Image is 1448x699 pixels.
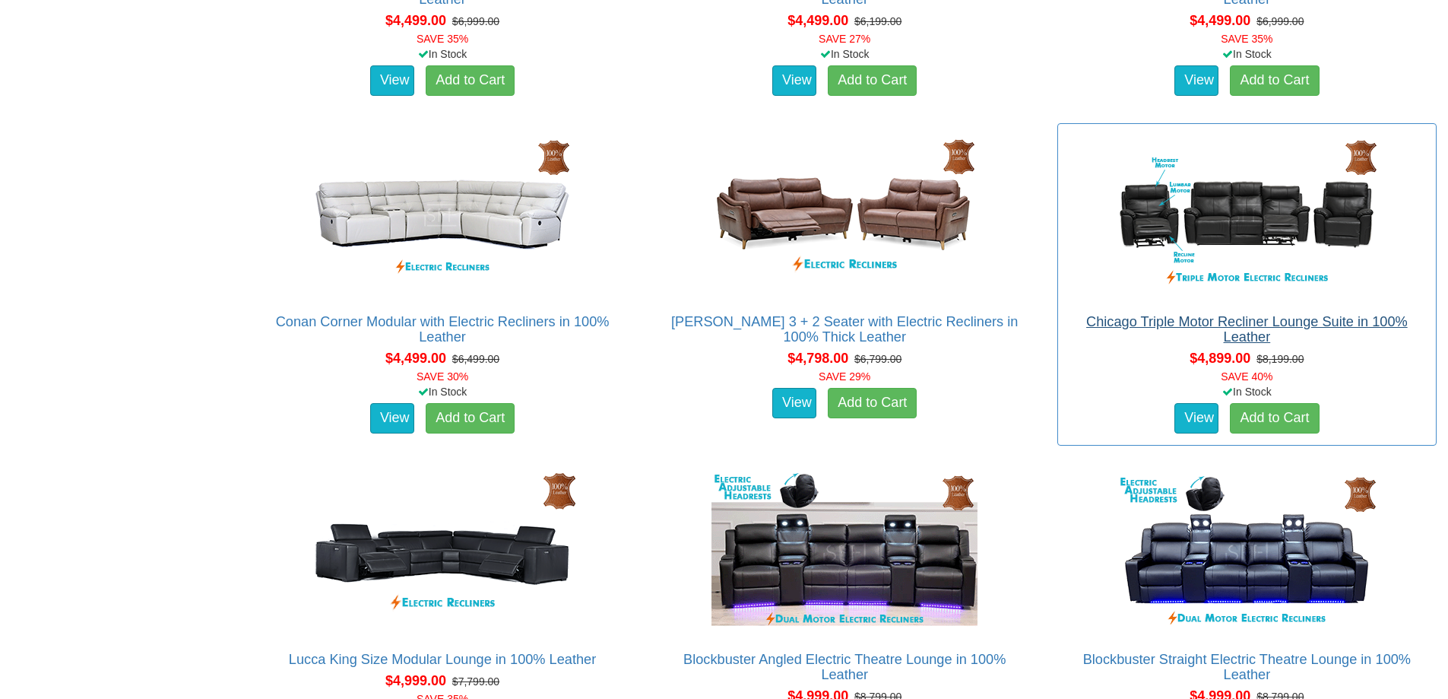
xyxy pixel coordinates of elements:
[772,65,816,96] a: View
[854,353,901,365] del: $6,799.00
[1174,403,1218,434] a: View
[1054,46,1440,62] div: In Stock
[370,65,414,96] a: View
[1110,132,1383,299] img: Chicago Triple Motor Recliner Lounge Suite in 100% Leather
[385,13,446,28] span: $4,499.00
[370,403,414,434] a: View
[828,388,917,418] a: Add to Cart
[1083,652,1411,682] a: Blockbuster Straight Electric Theatre Lounge in 100% Leather
[1256,15,1304,27] del: $6,999.00
[1190,351,1250,366] span: $4,899.00
[772,388,816,418] a: View
[787,13,848,28] span: $4,499.00
[452,15,499,27] del: $6,999.00
[819,33,870,45] font: SAVE 27%
[249,384,635,399] div: In Stock
[683,652,1006,682] a: Blockbuster Angled Electric Theatre Lounge in 100% Leather
[828,65,917,96] a: Add to Cart
[1230,65,1319,96] a: Add to Cart
[289,652,596,667] a: Lucca King Size Modular Lounge in 100% Leather
[452,675,499,688] del: $7,799.00
[426,65,515,96] a: Add to Cart
[652,46,1038,62] div: In Stock
[854,15,901,27] del: $6,199.00
[1190,13,1250,28] span: $4,499.00
[249,46,635,62] div: In Stock
[452,353,499,365] del: $6,499.00
[306,132,579,299] img: Conan Corner Modular with Electric Recliners in 100% Leather
[1221,33,1272,45] font: SAVE 35%
[417,370,468,383] font: SAVE 30%
[426,403,515,434] a: Add to Cart
[708,132,981,299] img: Leon 3 + 2 Seater with Electric Recliners in 100% Thick Leather
[385,351,446,366] span: $4,499.00
[708,469,981,637] img: Blockbuster Angled Electric Theatre Lounge in 100% Leather
[1221,370,1272,383] font: SAVE 40%
[819,370,870,383] font: SAVE 29%
[1174,65,1218,96] a: View
[1230,403,1319,434] a: Add to Cart
[1086,314,1408,345] a: Chicago Triple Motor Recliner Lounge Suite in 100% Leather
[276,314,610,345] a: Conan Corner Modular with Electric Recliners in 100% Leather
[1256,353,1304,365] del: $8,199.00
[671,314,1018,345] a: [PERSON_NAME] 3 + 2 Seater with Electric Recliners in 100% Thick Leather
[385,673,446,688] span: $4,999.00
[787,351,848,366] span: $4,798.00
[417,33,468,45] font: SAVE 35%
[1054,384,1440,399] div: In Stock
[1110,469,1383,637] img: Blockbuster Straight Electric Theatre Lounge in 100% Leather
[306,469,579,637] img: Lucca King Size Modular Lounge in 100% Leather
